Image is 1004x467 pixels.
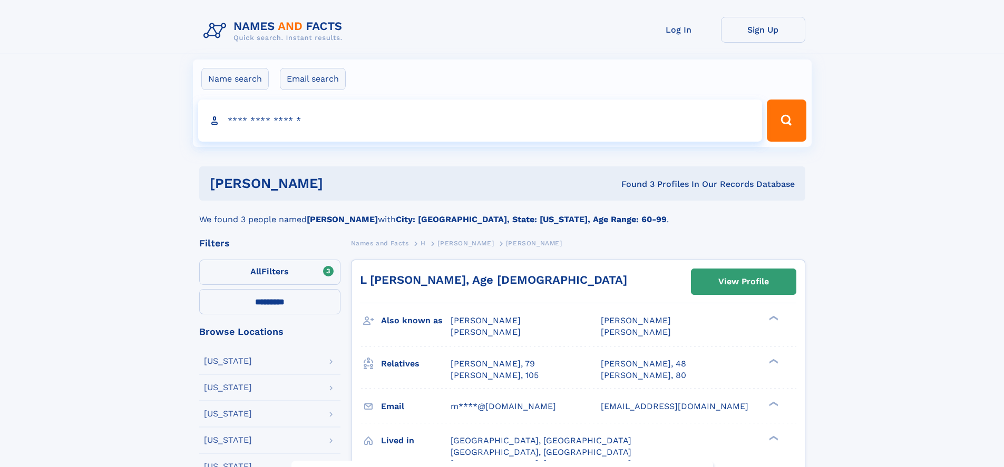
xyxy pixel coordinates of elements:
[199,17,351,45] img: Logo Names and Facts
[451,447,631,457] span: [GEOGRAPHIC_DATA], [GEOGRAPHIC_DATA]
[451,435,631,445] span: [GEOGRAPHIC_DATA], [GEOGRAPHIC_DATA]
[198,100,763,142] input: search input
[472,178,795,190] div: Found 3 Profiles In Our Records Database
[351,236,409,250] a: Names and Facts
[437,236,494,250] a: [PERSON_NAME]
[199,201,805,226] div: We found 3 people named with .
[396,214,667,224] b: City: [GEOGRAPHIC_DATA], State: [US_STATE], Age Range: 60-99
[199,327,340,336] div: Browse Locations
[421,236,426,250] a: H
[437,240,494,247] span: [PERSON_NAME]
[204,410,252,418] div: [US_STATE]
[601,358,686,370] a: [PERSON_NAME], 48
[601,327,671,337] span: [PERSON_NAME]
[451,358,535,370] a: [PERSON_NAME], 79
[601,401,748,411] span: [EMAIL_ADDRESS][DOMAIN_NAME]
[451,370,539,381] a: [PERSON_NAME], 105
[691,269,796,294] a: View Profile
[766,315,779,322] div: ❯
[201,68,269,90] label: Name search
[250,266,261,276] span: All
[721,17,805,43] a: Sign Up
[451,327,521,337] span: [PERSON_NAME]
[307,214,378,224] b: [PERSON_NAME]
[767,100,806,142] button: Search Button
[637,17,721,43] a: Log In
[204,357,252,365] div: [US_STATE]
[381,432,451,450] h3: Lived in
[766,357,779,364] div: ❯
[601,370,686,381] a: [PERSON_NAME], 80
[360,273,627,286] a: L [PERSON_NAME], Age [DEMOGRAPHIC_DATA]
[601,315,671,325] span: [PERSON_NAME]
[451,315,521,325] span: [PERSON_NAME]
[766,400,779,407] div: ❯
[204,383,252,392] div: [US_STATE]
[766,434,779,441] div: ❯
[381,355,451,373] h3: Relatives
[199,239,340,248] div: Filters
[199,260,340,285] label: Filters
[506,240,562,247] span: [PERSON_NAME]
[718,270,769,294] div: View Profile
[210,177,472,190] h1: [PERSON_NAME]
[381,312,451,330] h3: Also known as
[381,398,451,415] h3: Email
[204,436,252,444] div: [US_STATE]
[280,68,346,90] label: Email search
[421,240,426,247] span: H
